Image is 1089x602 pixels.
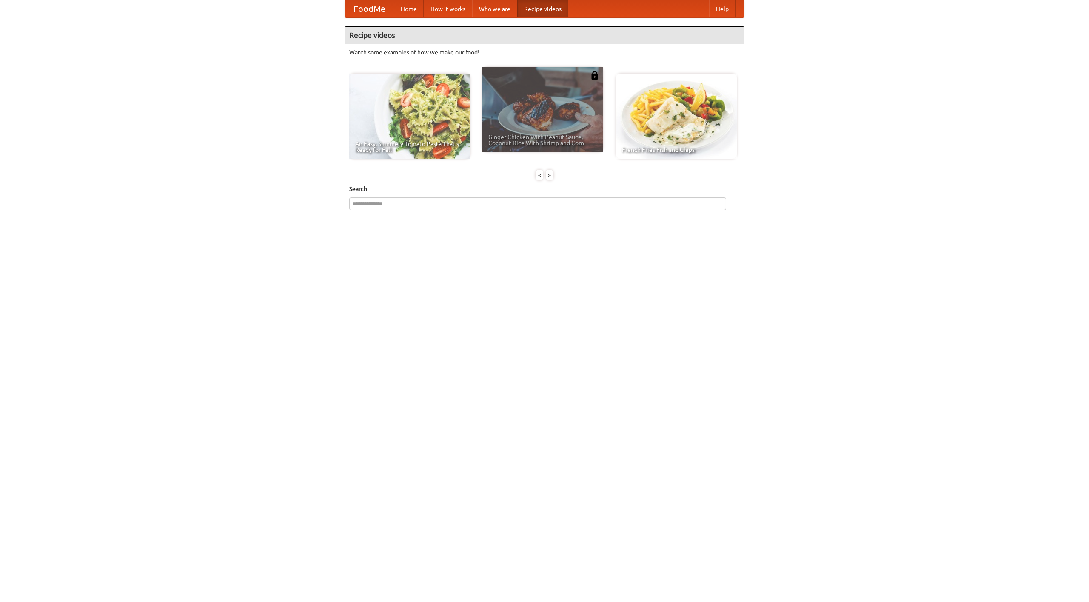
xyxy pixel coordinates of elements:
[349,74,470,159] a: An Easy, Summery Tomato Pasta That's Ready for Fall
[622,147,731,153] span: French Fries Fish and Chips
[517,0,568,17] a: Recipe videos
[709,0,736,17] a: Help
[345,27,744,44] h4: Recipe videos
[616,74,737,159] a: French Fries Fish and Chips
[424,0,472,17] a: How it works
[345,0,394,17] a: FoodMe
[536,170,543,180] div: «
[546,170,553,180] div: »
[355,141,464,153] span: An Easy, Summery Tomato Pasta That's Ready for Fall
[349,185,740,193] h5: Search
[472,0,517,17] a: Who we are
[394,0,424,17] a: Home
[349,48,740,57] p: Watch some examples of how we make our food!
[590,71,599,80] img: 483408.png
